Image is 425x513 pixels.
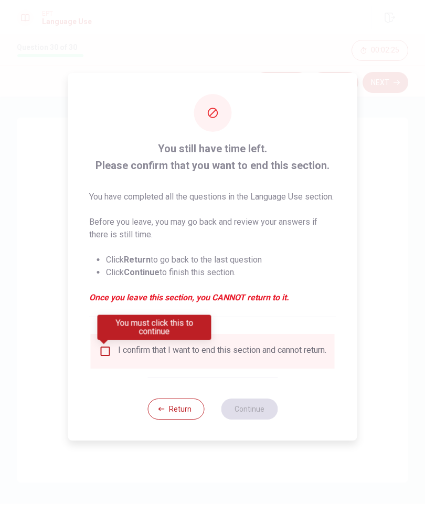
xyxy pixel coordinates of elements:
li: Click to go back to the last question [106,254,336,266]
p: Before you leave, you may go back and review your answers if there is still time. [89,216,336,241]
button: Return [147,399,204,420]
div: I confirm that I want to end this section and cannot return. [118,345,326,358]
p: You have completed all the questions in the Language Use section. [89,191,336,203]
strong: Continue [124,267,160,277]
span: You still have time left. Please confirm that you want to end this section. [89,140,336,174]
li: Click to finish this section. [106,266,336,279]
strong: Return [124,255,151,265]
em: Once you leave this section, you CANNOT return to it. [89,291,336,304]
button: Continue [221,399,278,420]
span: You must click this to continue [99,345,112,358]
div: You must click this to continue [98,315,211,340]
